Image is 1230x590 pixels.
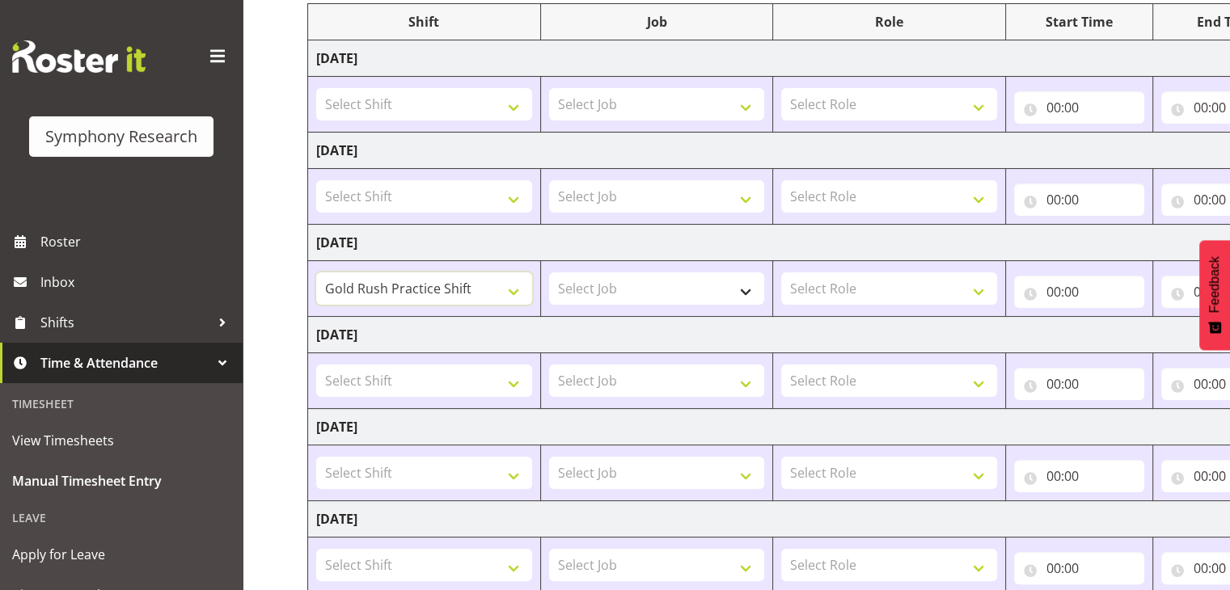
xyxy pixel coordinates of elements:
span: Manual Timesheet Entry [12,469,230,493]
input: Click to select... [1014,552,1144,584]
div: Role [781,12,997,32]
input: Click to select... [1014,91,1144,124]
span: Roster [40,230,235,254]
a: Apply for Leave [4,534,239,575]
div: Job [549,12,765,32]
span: Inbox [40,270,235,294]
input: Click to select... [1014,183,1144,216]
div: Symphony Research [45,124,197,149]
div: Timesheet [4,387,239,420]
div: Start Time [1014,12,1144,32]
button: Feedback - Show survey [1199,240,1230,350]
a: View Timesheets [4,420,239,461]
div: Shift [316,12,532,32]
span: Feedback [1207,256,1222,313]
img: Rosterit website logo [12,40,146,73]
input: Click to select... [1014,460,1144,492]
input: Click to select... [1014,368,1144,400]
span: Shifts [40,310,210,335]
input: Click to select... [1014,276,1144,308]
span: Apply for Leave [12,542,230,567]
a: Manual Timesheet Entry [4,461,239,501]
div: Leave [4,501,239,534]
span: Time & Attendance [40,351,210,375]
span: View Timesheets [12,428,230,453]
